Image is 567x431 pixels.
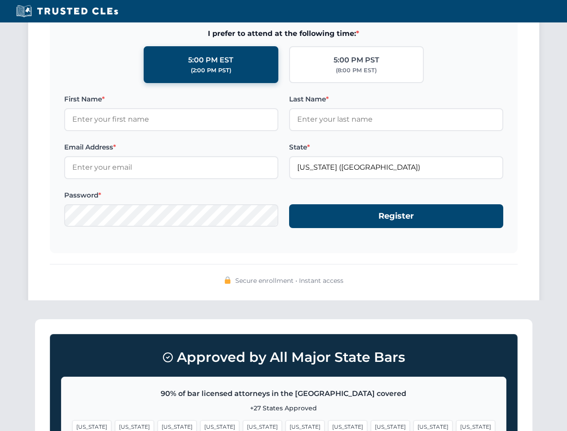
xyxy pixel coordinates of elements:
[289,204,503,228] button: Register
[61,345,506,369] h3: Approved by All Major State Bars
[64,28,503,40] span: I prefer to attend at the following time:
[224,277,231,284] img: 🔒
[336,66,377,75] div: (8:00 PM EST)
[191,66,231,75] div: (2:00 PM PST)
[64,190,278,201] label: Password
[188,54,233,66] div: 5:00 PM EST
[289,156,503,179] input: Florida (FL)
[334,54,379,66] div: 5:00 PM PST
[289,94,503,105] label: Last Name
[64,108,278,131] input: Enter your first name
[289,108,503,131] input: Enter your last name
[64,142,278,153] label: Email Address
[64,156,278,179] input: Enter your email
[72,388,495,400] p: 90% of bar licensed attorneys in the [GEOGRAPHIC_DATA] covered
[64,94,278,105] label: First Name
[289,142,503,153] label: State
[13,4,121,18] img: Trusted CLEs
[72,403,495,413] p: +27 States Approved
[235,276,343,286] span: Secure enrollment • Instant access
